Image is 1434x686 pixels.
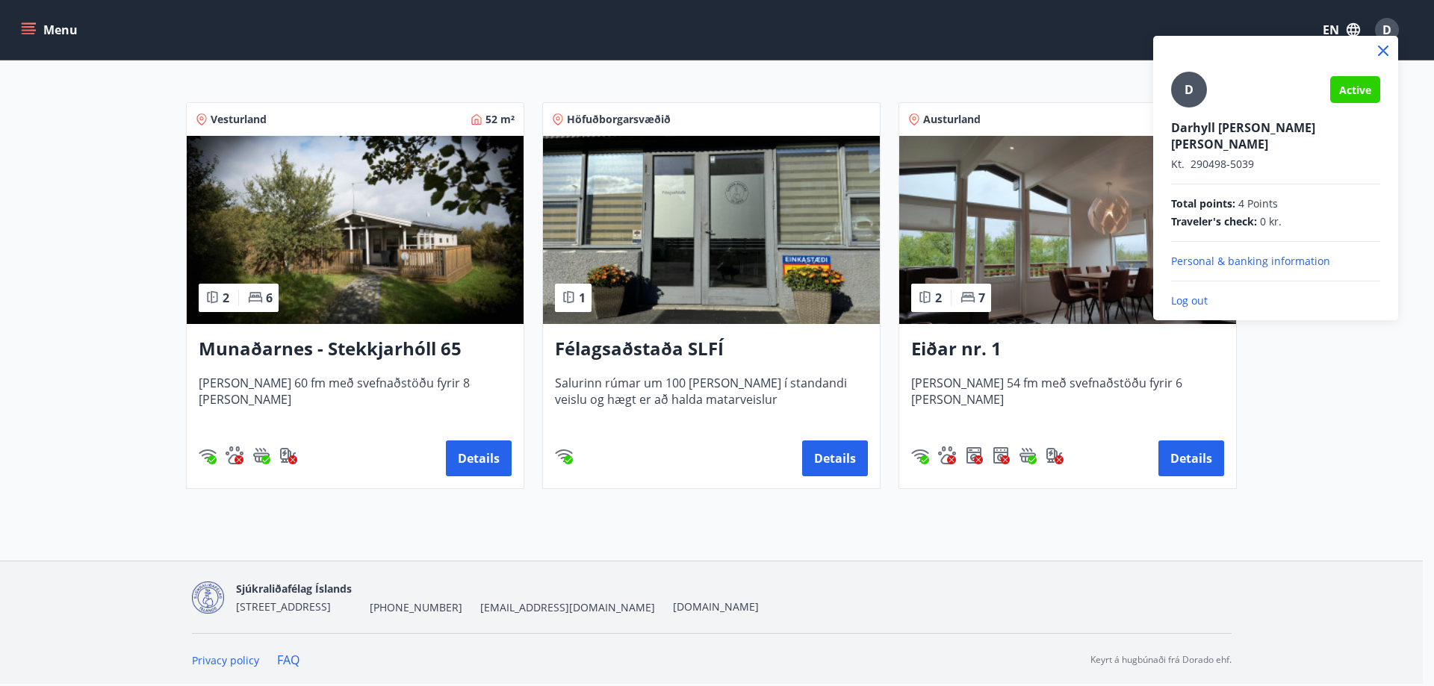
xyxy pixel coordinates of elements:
span: 4 Points [1238,196,1278,211]
p: Log out [1171,293,1380,308]
span: Kt. [1171,157,1185,171]
span: D [1185,81,1194,98]
span: Traveler's check : [1171,214,1257,229]
p: 290498-5039 [1171,157,1380,172]
span: Total points : [1171,196,1235,211]
p: Personal & banking information [1171,254,1380,269]
span: 0 kr. [1260,214,1282,229]
span: Active [1339,83,1371,97]
p: Darhyll [PERSON_NAME] [PERSON_NAME] [1171,119,1380,152]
